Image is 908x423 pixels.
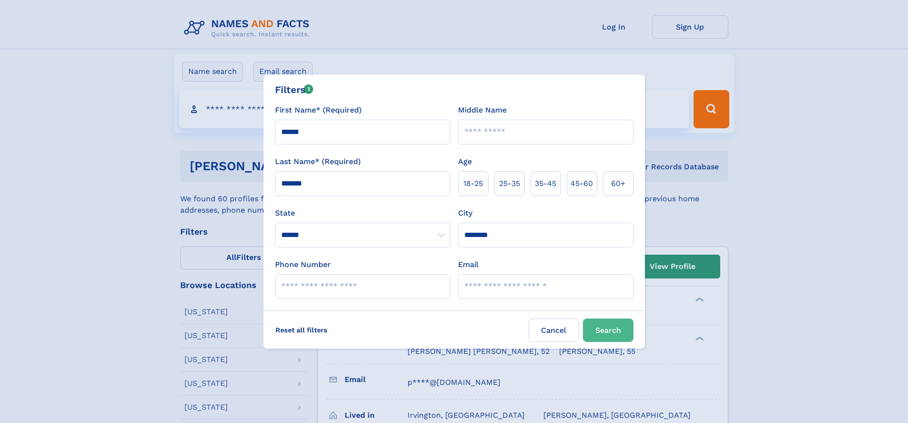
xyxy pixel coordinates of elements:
label: Phone Number [275,259,331,270]
span: 25‑35 [499,178,520,189]
div: Filters [275,83,314,97]
label: Last Name* (Required) [275,156,361,167]
span: 18‑25 [463,178,483,189]
button: Search [583,319,633,342]
span: 60+ [611,178,625,189]
label: Email [458,259,479,270]
span: 35‑45 [535,178,556,189]
label: State [275,207,450,219]
label: First Name* (Required) [275,104,362,116]
label: Reset all filters [269,319,334,341]
label: Middle Name [458,104,507,116]
label: Age [458,156,472,167]
label: City [458,207,472,219]
span: 45‑60 [571,178,593,189]
label: Cancel [529,319,579,342]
